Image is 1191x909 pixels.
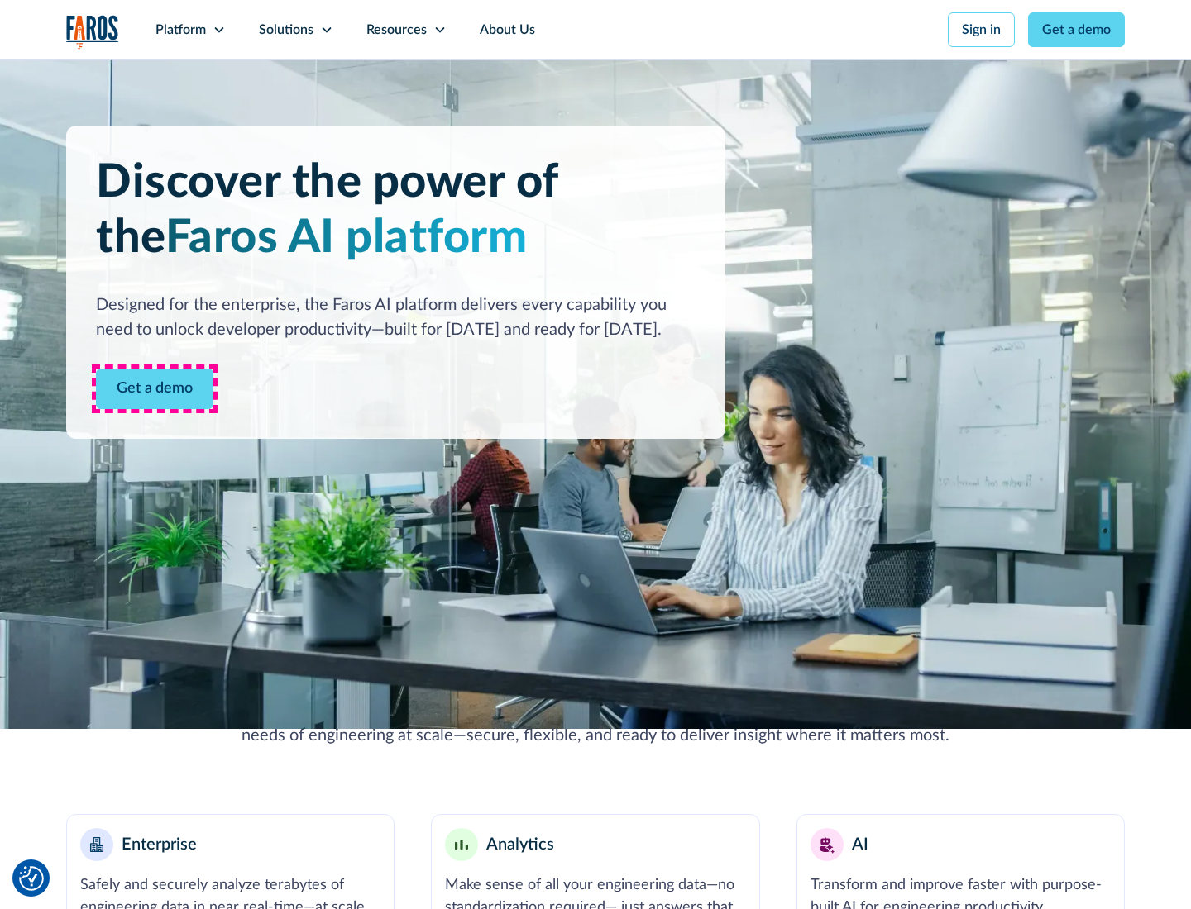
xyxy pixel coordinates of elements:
[96,369,213,409] a: Contact Modal
[19,866,44,891] button: Cookie Settings
[948,12,1015,47] a: Sign in
[259,20,313,40] div: Solutions
[1028,12,1125,47] a: Get a demo
[455,840,468,850] img: Minimalist bar chart analytics icon
[96,293,696,342] div: Designed for the enterprise, the Faros AI platform delivers every capability you need to unlock d...
[96,155,696,266] h1: Discover the power of the
[66,15,119,49] img: Logo of the analytics and reporting company Faros.
[366,20,427,40] div: Resources
[19,866,44,891] img: Revisit consent button
[165,215,528,261] span: Faros AI platform
[486,832,554,857] div: Analytics
[66,15,119,49] a: home
[122,832,197,857] div: Enterprise
[852,832,868,857] div: AI
[90,837,103,852] img: Enterprise building blocks or structure icon
[814,831,840,858] img: AI robot or assistant icon
[155,20,206,40] div: Platform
